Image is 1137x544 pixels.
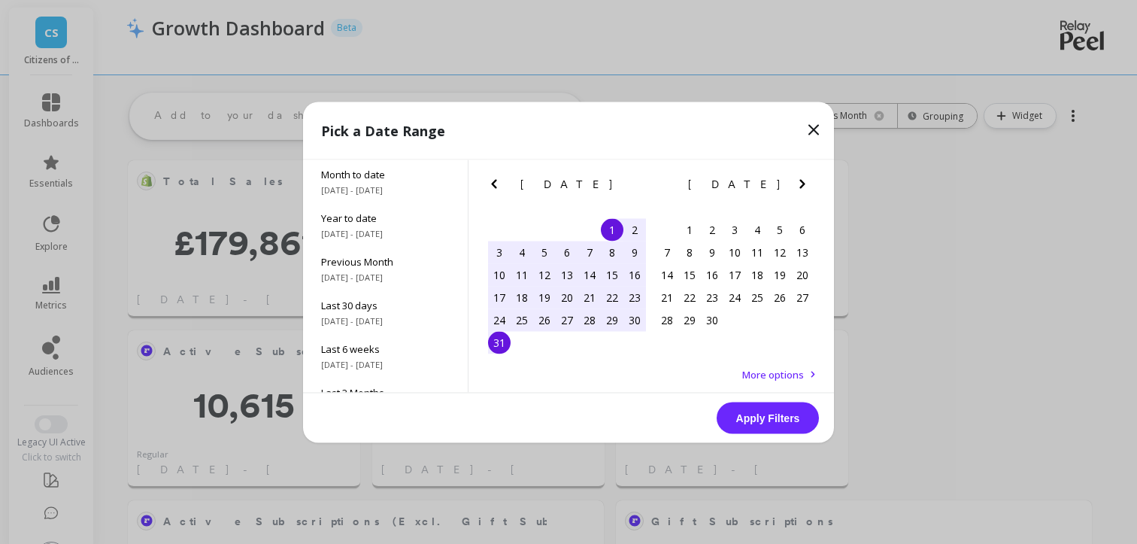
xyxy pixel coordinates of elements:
div: Choose Tuesday, August 19th, 2025 [533,286,556,308]
div: Choose Wednesday, August 27th, 2025 [556,308,578,331]
div: Choose Sunday, September 28th, 2025 [656,308,678,331]
span: [DATE] [688,178,782,190]
div: Choose Saturday, August 9th, 2025 [623,241,646,263]
div: Choose Tuesday, August 5th, 2025 [533,241,556,263]
span: [DATE] - [DATE] [321,227,450,239]
p: Pick a Date Range [321,120,445,141]
div: Choose Wednesday, September 3rd, 2025 [723,218,746,241]
div: Choose Thursday, September 18th, 2025 [746,263,769,286]
button: Next Month [626,175,650,199]
div: Choose Friday, August 1st, 2025 [601,218,623,241]
div: Choose Friday, August 29th, 2025 [601,308,623,331]
div: Choose Monday, August 11th, 2025 [511,263,533,286]
div: Choose Tuesday, September 9th, 2025 [701,241,723,263]
div: Choose Sunday, August 10th, 2025 [488,263,511,286]
span: [DATE] - [DATE] [321,271,450,283]
div: Keywords by Traffic [166,89,253,99]
div: Choose Sunday, August 31st, 2025 [488,331,511,354]
div: Choose Thursday, August 7th, 2025 [578,241,601,263]
div: Choose Sunday, August 3rd, 2025 [488,241,511,263]
div: Choose Monday, September 8th, 2025 [678,241,701,263]
span: Last 30 days [321,298,450,312]
div: Choose Saturday, September 20th, 2025 [791,263,814,286]
button: Previous Month [653,175,677,199]
div: Choose Wednesday, August 6th, 2025 [556,241,578,263]
span: Last 6 weeks [321,342,450,355]
div: Choose Monday, August 4th, 2025 [511,241,533,263]
span: [DATE] - [DATE] [321,184,450,196]
div: Choose Wednesday, September 24th, 2025 [723,286,746,308]
div: Choose Sunday, September 21st, 2025 [656,286,678,308]
div: Choose Friday, August 15th, 2025 [601,263,623,286]
div: Choose Thursday, September 11th, 2025 [746,241,769,263]
div: Choose Thursday, August 28th, 2025 [578,308,601,331]
div: Choose Monday, August 18th, 2025 [511,286,533,308]
div: v 4.0.25 [42,24,74,36]
div: Choose Tuesday, September 23rd, 2025 [701,286,723,308]
button: Next Month [793,175,817,199]
div: Choose Wednesday, September 10th, 2025 [723,241,746,263]
div: Choose Tuesday, September 30th, 2025 [701,308,723,331]
div: Domain Overview [57,89,135,99]
div: Choose Friday, September 5th, 2025 [769,218,791,241]
span: [DATE] - [DATE] [321,315,450,327]
div: Choose Monday, September 22nd, 2025 [678,286,701,308]
div: Choose Wednesday, September 17th, 2025 [723,263,746,286]
span: More options [742,367,804,381]
div: Choose Saturday, August 23rd, 2025 [623,286,646,308]
img: tab_domain_overview_orange.svg [41,87,53,99]
span: Previous Month [321,254,450,268]
img: logo_orange.svg [24,24,36,36]
div: Choose Sunday, September 14th, 2025 [656,263,678,286]
div: Choose Monday, September 29th, 2025 [678,308,701,331]
div: month 2025-09 [656,218,814,331]
div: Domain: [DOMAIN_NAME] [39,39,165,51]
button: Apply Filters [717,402,819,433]
div: Choose Saturday, September 13th, 2025 [791,241,814,263]
div: Choose Monday, August 25th, 2025 [511,308,533,331]
div: Choose Tuesday, August 26th, 2025 [533,308,556,331]
div: Choose Saturday, September 27th, 2025 [791,286,814,308]
div: Choose Friday, September 26th, 2025 [769,286,791,308]
div: Choose Monday, September 15th, 2025 [678,263,701,286]
div: Choose Sunday, August 24th, 2025 [488,308,511,331]
div: Choose Friday, September 12th, 2025 [769,241,791,263]
button: Previous Month [485,175,509,199]
div: Choose Friday, August 8th, 2025 [601,241,623,263]
div: Choose Wednesday, August 20th, 2025 [556,286,578,308]
div: Choose Sunday, August 17th, 2025 [488,286,511,308]
div: Choose Thursday, August 21st, 2025 [578,286,601,308]
div: Choose Saturday, August 30th, 2025 [623,308,646,331]
div: Choose Friday, August 22nd, 2025 [601,286,623,308]
div: Choose Saturday, August 2nd, 2025 [623,218,646,241]
img: website_grey.svg [24,39,36,51]
div: Choose Sunday, September 7th, 2025 [656,241,678,263]
div: Choose Monday, September 1st, 2025 [678,218,701,241]
span: Month to date [321,167,450,181]
img: tab_keywords_by_traffic_grey.svg [150,87,162,99]
span: [DATE] [520,178,614,190]
span: Last 3 Months [321,385,450,399]
span: Year to date [321,211,450,224]
div: month 2025-08 [488,218,646,354]
div: Choose Saturday, August 16th, 2025 [623,263,646,286]
div: Choose Thursday, September 25th, 2025 [746,286,769,308]
div: Choose Thursday, September 4th, 2025 [746,218,769,241]
div: Choose Wednesday, August 13th, 2025 [556,263,578,286]
div: Choose Tuesday, August 12th, 2025 [533,263,556,286]
div: Choose Saturday, September 6th, 2025 [791,218,814,241]
div: Choose Tuesday, September 2nd, 2025 [701,218,723,241]
div: Choose Tuesday, September 16th, 2025 [701,263,723,286]
div: Choose Friday, September 19th, 2025 [769,263,791,286]
div: Choose Thursday, August 14th, 2025 [578,263,601,286]
span: [DATE] - [DATE] [321,358,450,370]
